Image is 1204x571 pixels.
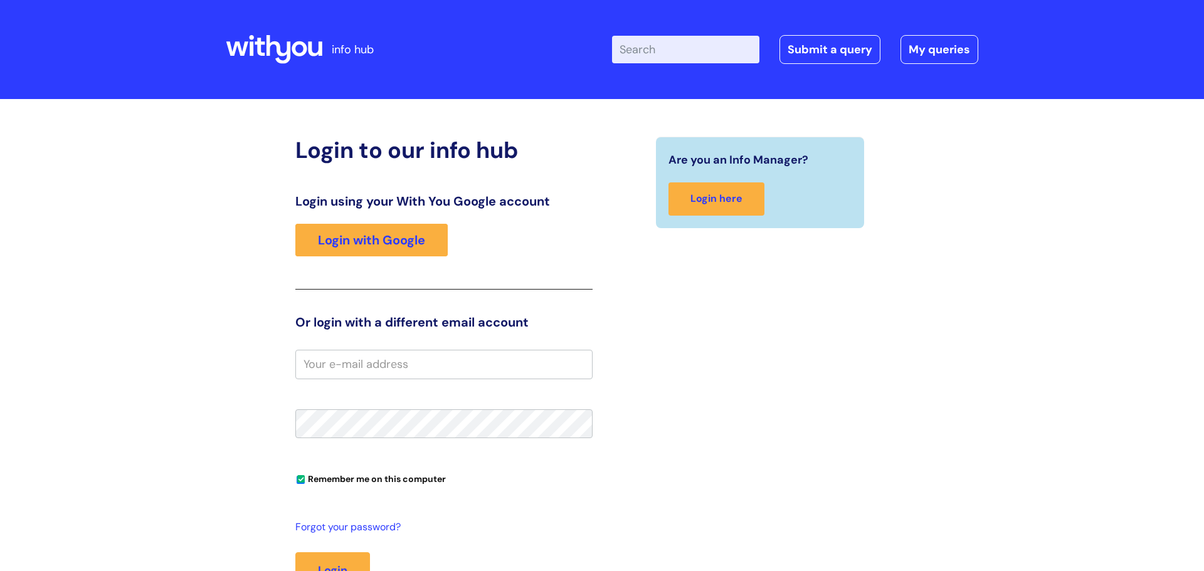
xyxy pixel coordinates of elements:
span: Are you an Info Manager? [668,150,808,170]
h2: Login to our info hub [295,137,593,164]
p: info hub [332,39,374,60]
label: Remember me on this computer [295,471,446,485]
div: You can uncheck this option if you're logging in from a shared device [295,468,593,488]
input: Search [612,36,759,63]
h3: Or login with a different email account [295,315,593,330]
h3: Login using your With You Google account [295,194,593,209]
a: Login with Google [295,224,448,256]
a: Submit a query [779,35,880,64]
input: Remember me on this computer [297,476,305,484]
a: Login here [668,182,764,216]
a: Forgot your password? [295,518,586,537]
input: Your e-mail address [295,350,593,379]
a: My queries [900,35,978,64]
